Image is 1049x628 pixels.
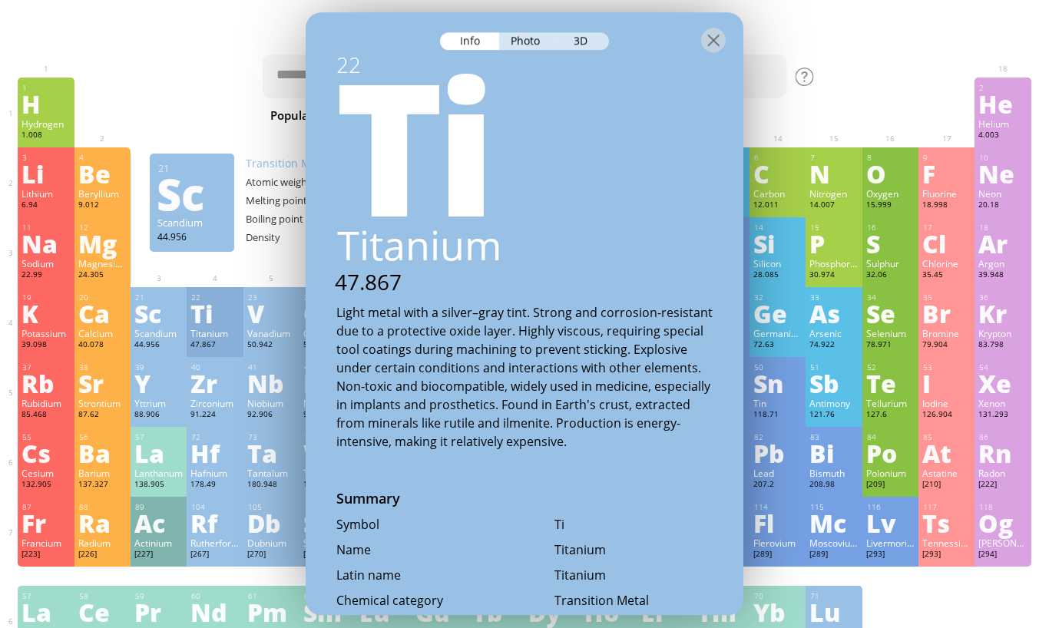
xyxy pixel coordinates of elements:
div: 118 [979,502,1027,512]
div: 61 [248,591,296,601]
div: [209] [866,479,915,491]
div: Ti [304,50,744,234]
div: Db [247,511,296,535]
div: 3 [22,153,70,163]
div: Mo [303,371,352,395]
div: 39 [135,362,183,372]
div: 56 [79,432,127,442]
div: 208.98 [809,479,858,491]
div: 88 [79,502,127,512]
div: 105 [248,502,296,512]
div: Pb [753,441,802,465]
div: 91.224 [190,409,239,421]
div: [223] [22,549,70,561]
div: 2 [979,83,1027,93]
div: 57 [22,591,70,601]
div: Tellurium [866,397,915,409]
div: 116 [867,502,915,512]
div: Mg [78,231,127,256]
div: Zr [190,371,239,395]
div: Kr [978,301,1027,326]
div: W [303,441,352,465]
div: 47.867 [304,268,743,296]
div: Ac [134,511,183,535]
div: 50 [754,362,802,372]
div: Er [641,600,690,624]
div: Nb [247,371,296,395]
div: Selenium [866,327,915,339]
div: Argon [978,257,1027,269]
div: Flerovium [753,537,802,549]
div: Se [866,301,915,326]
div: Molybdenum [303,397,352,409]
div: Zirconium [190,397,239,409]
div: 50.942 [247,339,296,352]
div: Chlorine [922,257,971,269]
div: H [22,91,70,116]
div: 15 [810,223,858,233]
div: 6.94 [22,200,70,212]
div: 58 [79,591,127,601]
div: Barium [78,467,127,479]
div: Chromium [303,327,352,339]
div: Rn [978,441,1027,465]
div: 106 [304,502,352,512]
div: 72 [191,432,239,442]
div: 8 [867,153,915,163]
div: 14 [754,223,802,233]
div: Titanium [306,219,744,272]
div: Strontium [78,397,127,409]
div: 24.305 [78,269,127,282]
div: Photo [499,32,554,50]
div: I [922,371,971,395]
div: Ne [978,161,1027,186]
div: 44.956 [157,230,227,243]
div: 85.468 [22,409,70,421]
div: V [247,301,296,326]
div: Tantalum [247,467,296,479]
div: 137.327 [78,479,127,491]
div: 60 [191,591,239,601]
div: 10 [979,153,1027,163]
div: Helium [978,117,1027,130]
div: 38 [79,362,127,372]
div: Cs [22,441,70,465]
div: Latin name [336,567,524,583]
div: 71 [810,591,858,601]
div: 40.078 [78,339,127,352]
div: 22.99 [22,269,70,282]
div: Name [336,541,524,558]
div: 9.012 [78,200,127,212]
div: 6 [754,153,802,163]
div: 44.956 [134,339,183,352]
div: Be [78,161,127,186]
div: 74.922 [809,339,858,352]
div: Niobium [247,397,296,409]
div: 54 [979,362,1027,372]
div: Francium [22,537,70,549]
div: 83.798 [978,339,1027,352]
div: 9 [923,153,971,163]
div: Popular: [270,106,328,127]
div: La [22,600,70,624]
div: 86 [979,432,1027,442]
div: C [753,161,802,186]
div: Cesium [22,467,70,479]
div: 104 [191,502,239,512]
div: Sulphur [866,257,915,269]
div: Atomic weight [246,175,323,189]
div: Polonium [866,467,915,479]
div: 53 [923,362,971,372]
div: [289] [809,549,858,561]
div: 87 [22,502,70,512]
div: Gd [415,600,464,624]
div: 132.905 [22,479,70,491]
div: Radium [78,537,127,549]
div: Boiling point [246,212,323,226]
div: Arsenic [809,327,858,339]
div: 89 [135,502,183,512]
div: Moscovium [809,537,858,549]
div: 36 [979,293,1027,302]
div: 34 [867,293,915,302]
div: 41 [248,362,296,372]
